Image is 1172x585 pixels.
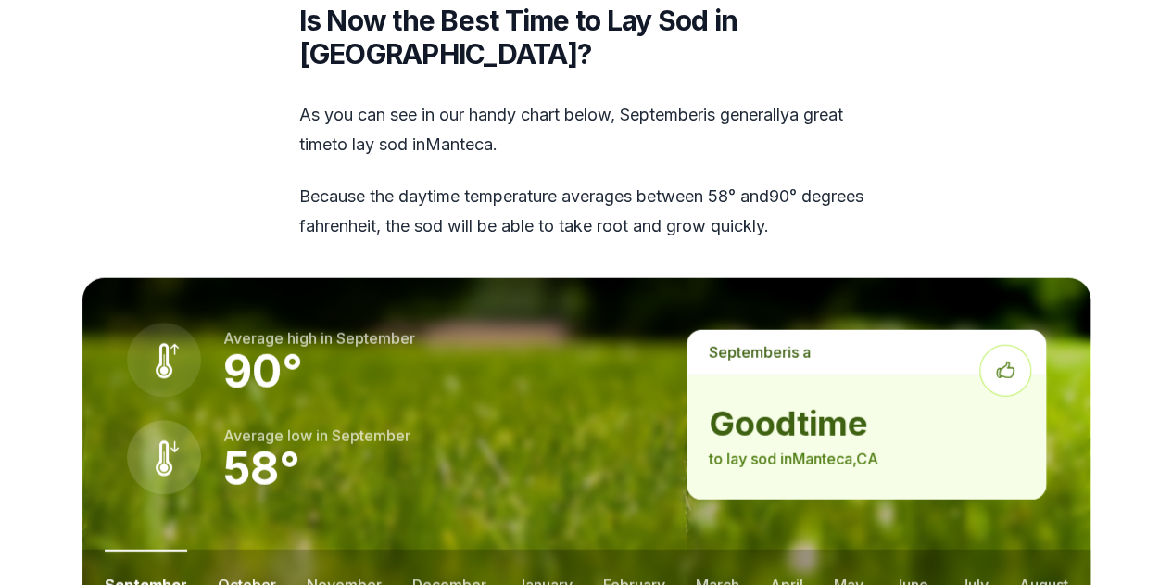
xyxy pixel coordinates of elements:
[709,448,1023,470] p: to lay sod in Manteca , CA
[223,327,415,350] p: Average high in
[620,105,703,124] span: september
[709,405,1023,442] strong: good time
[299,100,874,241] div: As you can see in our handy chart below, is generally a great time to lay sod in Manteca .
[299,4,874,70] h2: Is Now the Best Time to Lay Sod in [GEOGRAPHIC_DATA]?
[332,426,410,445] span: september
[223,441,300,496] strong: 58 °
[299,182,874,241] p: Because the daytime temperature averages between 58 ° and 90 ° degrees fahrenheit, the sod will b...
[223,425,410,447] p: Average low in
[336,329,415,348] span: september
[709,343,788,362] span: september
[223,344,303,399] strong: 90 °
[687,330,1045,375] p: is a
